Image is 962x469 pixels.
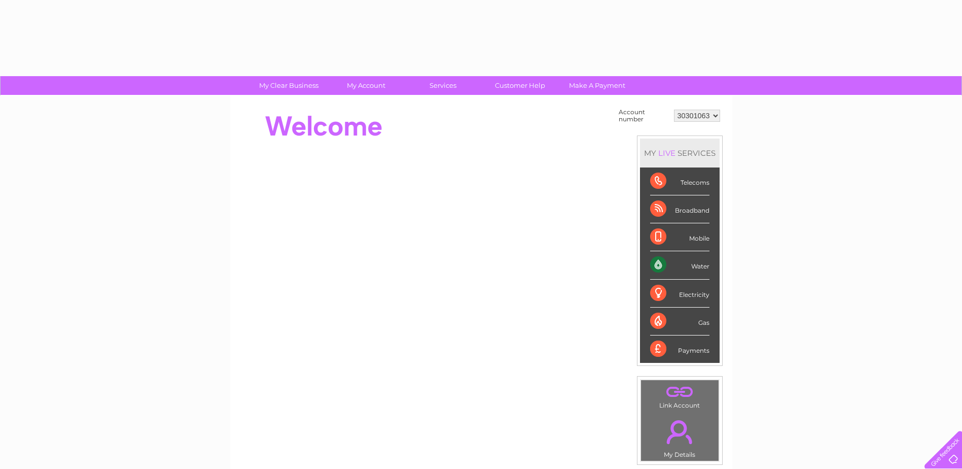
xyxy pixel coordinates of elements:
div: Payments [650,336,709,363]
a: . [644,383,716,400]
a: . [644,414,716,450]
div: Water [650,251,709,279]
a: My Account [324,76,408,95]
a: Customer Help [478,76,562,95]
div: Gas [650,308,709,336]
div: Telecoms [650,167,709,195]
a: My Clear Business [247,76,331,95]
div: Electricity [650,280,709,308]
td: My Details [640,412,719,461]
a: Services [401,76,485,95]
td: Link Account [640,380,719,412]
div: LIVE [656,148,678,158]
td: Account number [616,106,671,125]
div: Mobile [650,223,709,251]
div: MY SERVICES [640,139,720,167]
div: Broadband [650,195,709,223]
a: Make A Payment [555,76,639,95]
